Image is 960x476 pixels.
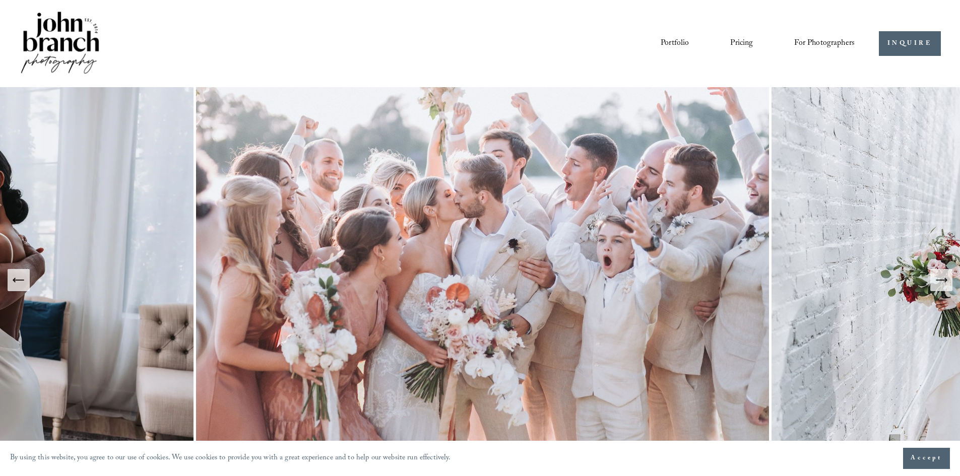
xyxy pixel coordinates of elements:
[8,269,30,291] button: Previous Slide
[903,448,950,469] button: Accept
[10,451,451,466] p: By using this website, you agree to our use of cookies. We use cookies to provide you with a grea...
[19,10,101,78] img: John Branch IV Photography
[879,31,941,56] a: INQUIRE
[930,269,952,291] button: Next Slide
[794,36,855,51] span: For Photographers
[911,453,942,463] span: Accept
[794,35,855,52] a: folder dropdown
[661,35,689,52] a: Portfolio
[194,87,772,472] img: A wedding party celebrating outdoors, featuring a bride and groom kissing amidst cheering bridesm...
[730,35,753,52] a: Pricing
